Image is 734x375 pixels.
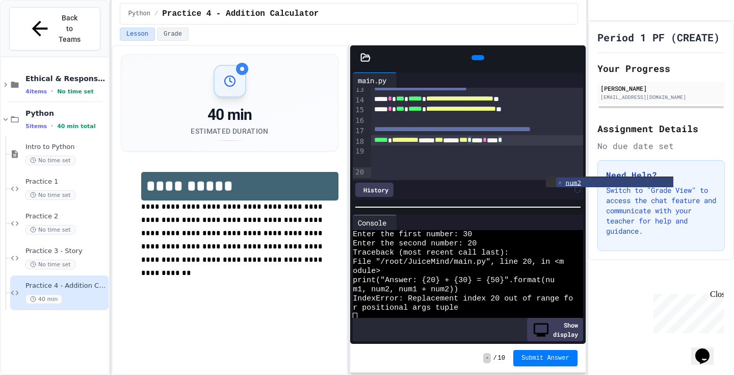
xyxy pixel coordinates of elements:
[191,106,268,124] div: 40 min
[527,318,583,341] div: Show display
[498,354,505,362] span: 10
[25,247,107,256] span: Practice 3 - Story
[353,217,391,228] div: Console
[25,294,62,304] span: 40 min
[25,178,107,186] span: Practice 1
[353,276,555,285] span: print("Answer: {20} + {30} = {50}".format(nu
[606,169,716,181] h3: Need Help?
[353,267,380,276] span: odule>
[600,84,722,93] div: [PERSON_NAME]
[649,290,724,333] iframe: chat widget
[353,285,458,294] span: m1, num2, num1 + num2))
[353,105,365,115] div: 15
[606,185,716,236] p: Switch to "Grade View" to access the chat feature and communicate with your teacher for help and ...
[353,167,365,178] div: 20
[353,248,509,258] span: Traceback (most recent call last):
[25,88,47,95] span: 4 items
[597,121,725,136] h2: Assignment Details
[353,230,472,239] span: Enter the first number: 30
[120,28,155,41] button: Lesson
[162,8,319,20] span: Practice 4 - Addition Calculator
[25,225,75,235] span: No time set
[513,350,578,366] button: Submit Answer
[353,137,365,147] div: 18
[353,126,365,136] div: 17
[154,10,158,18] span: /
[353,294,573,304] span: IndexError: Replacement index 20 out of range fo
[483,353,491,363] span: -
[353,215,397,230] div: Console
[25,282,107,290] span: Practice 4 - Addition Calculator
[353,72,397,88] div: main.py
[353,258,564,267] span: File "/root/JuiceMind/main.py", line 20, in <m
[353,304,458,313] span: r positional args tuple
[353,75,391,86] div: main.py
[128,10,150,18] span: Python
[25,74,107,83] span: Ethical & Responsible Coding Practice
[157,28,189,41] button: Grade
[25,212,107,221] span: Practice 2
[566,179,581,186] span: num2
[51,87,53,95] span: •
[353,85,365,95] div: 13
[600,93,722,101] div: [EMAIL_ADDRESS][DOMAIN_NAME]
[57,123,95,130] span: 40 min total
[353,146,365,167] div: 19
[353,116,365,126] div: 16
[521,354,569,362] span: Submit Answer
[25,109,107,118] span: Python
[51,122,53,130] span: •
[9,7,100,51] button: Back to Teams
[597,30,720,44] h1: Period 1 PF (CREATE)
[25,260,75,269] span: No time set
[25,143,107,152] span: Intro to Python
[191,126,268,136] div: Estimated Duration
[25,190,75,200] span: No time set
[355,183,394,197] div: History
[353,95,365,106] div: 14
[597,61,725,76] h2: Your Progress
[353,239,477,248] span: Enter the second number: 20
[25,123,47,130] span: 5 items
[25,156,75,165] span: No time set
[493,354,496,362] span: /
[546,177,673,187] ul: Completions
[57,88,94,95] span: No time set
[597,140,725,152] div: No due date set
[4,4,70,65] div: Chat with us now!Close
[58,13,82,45] span: Back to Teams
[691,334,724,365] iframe: chat widget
